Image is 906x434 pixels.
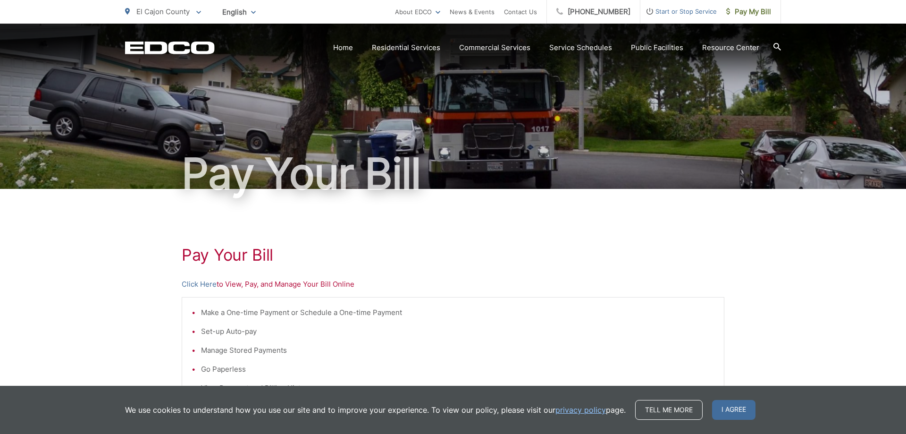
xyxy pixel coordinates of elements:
[125,150,781,197] h1: Pay Your Bill
[182,246,724,264] h1: Pay Your Bill
[201,364,714,375] li: Go Paperless
[504,6,537,17] a: Contact Us
[125,41,215,54] a: EDCD logo. Return to the homepage.
[631,42,683,53] a: Public Facilities
[201,326,714,337] li: Set-up Auto-pay
[182,279,217,290] a: Click Here
[702,42,759,53] a: Resource Center
[125,404,626,416] p: We use cookies to understand how you use our site and to improve your experience. To view our pol...
[450,6,495,17] a: News & Events
[712,400,755,420] span: I agree
[726,6,771,17] span: Pay My Bill
[201,345,714,356] li: Manage Stored Payments
[136,7,190,16] span: El Cajon County
[182,279,724,290] p: to View, Pay, and Manage Your Bill Online
[635,400,703,420] a: Tell me more
[459,42,530,53] a: Commercial Services
[395,6,440,17] a: About EDCO
[215,4,263,20] span: English
[201,383,714,394] li: View Payment and Billing History
[549,42,612,53] a: Service Schedules
[372,42,440,53] a: Residential Services
[555,404,606,416] a: privacy policy
[201,307,714,318] li: Make a One-time Payment or Schedule a One-time Payment
[333,42,353,53] a: Home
